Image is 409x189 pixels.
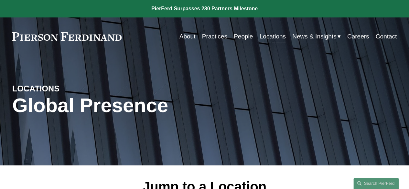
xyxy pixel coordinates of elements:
[376,30,397,43] a: Contact
[234,30,253,43] a: People
[12,94,269,117] h1: Global Presence
[259,30,285,43] a: Locations
[292,30,340,43] a: folder dropdown
[202,30,227,43] a: Practices
[353,178,399,189] a: Search this site
[12,84,108,94] h4: LOCATIONS
[179,30,196,43] a: About
[292,31,336,42] span: News & Insights
[347,30,369,43] a: Careers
